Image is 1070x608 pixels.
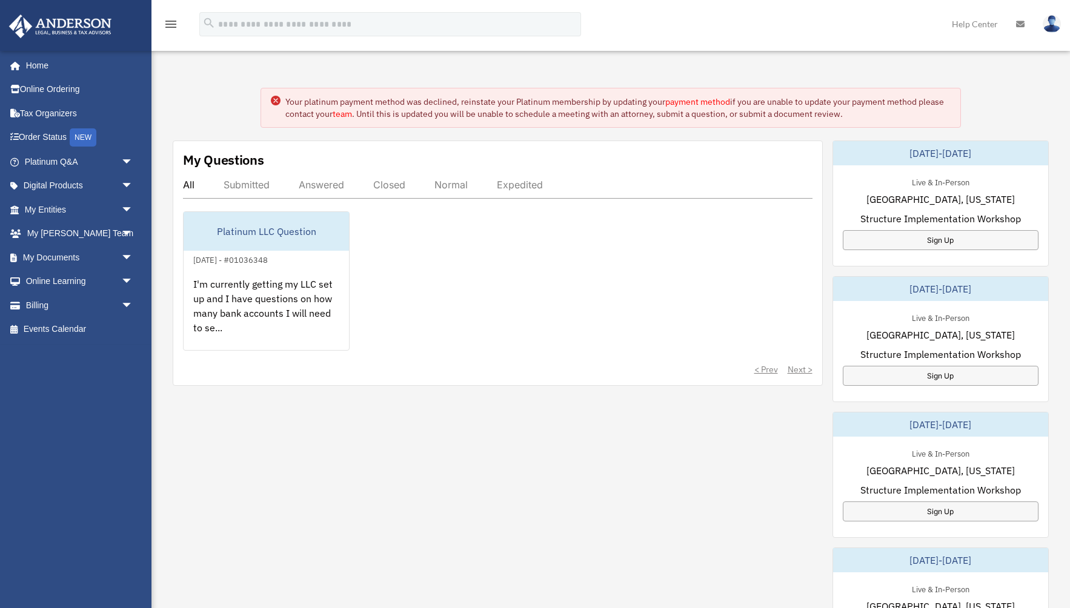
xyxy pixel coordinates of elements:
a: menu [164,21,178,31]
div: Answered [299,179,344,191]
span: arrow_drop_down [121,197,145,222]
a: Digital Productsarrow_drop_down [8,174,151,198]
a: Platinum LLC Question[DATE] - #01036348I'm currently getting my LLC set up and I have questions o... [183,211,350,351]
a: Order StatusNEW [8,125,151,150]
span: [GEOGRAPHIC_DATA], [US_STATE] [866,192,1015,207]
div: [DATE]-[DATE] [833,412,1049,437]
a: Sign Up [843,501,1039,521]
div: Normal [434,179,468,191]
div: NEW [70,128,96,147]
a: Sign Up [843,366,1039,386]
span: arrow_drop_down [121,150,145,174]
a: Home [8,53,145,78]
div: Your platinum payment method was declined, reinstate your Platinum membership by updating your if... [285,96,951,120]
div: My Questions [183,151,264,169]
a: team [333,108,352,119]
img: User Pic [1043,15,1061,33]
div: Submitted [224,179,270,191]
a: My [PERSON_NAME] Teamarrow_drop_down [8,222,151,246]
div: Closed [373,179,405,191]
div: [DATE]-[DATE] [833,141,1049,165]
span: arrow_drop_down [121,222,145,246]
a: Events Calendar [8,317,151,342]
div: [DATE]-[DATE] [833,277,1049,301]
span: arrow_drop_down [121,174,145,199]
span: Structure Implementation Workshop [860,347,1021,362]
span: [GEOGRAPHIC_DATA], [US_STATE] [866,463,1015,478]
div: Live & In-Person [902,175,979,188]
a: Online Ordering [8,78,151,102]
a: Platinum Q&Aarrow_drop_down [8,150,151,174]
span: Structure Implementation Workshop [860,483,1021,497]
i: search [202,16,216,30]
a: Billingarrow_drop_down [8,293,151,317]
div: I'm currently getting my LLC set up and I have questions on how many bank accounts I will need to... [184,267,349,362]
div: Platinum LLC Question [184,212,349,251]
span: [GEOGRAPHIC_DATA], [US_STATE] [866,328,1015,342]
span: arrow_drop_down [121,269,145,294]
a: Online Learningarrow_drop_down [8,269,151,294]
div: Live & In-Person [902,582,979,595]
div: [DATE]-[DATE] [833,548,1049,572]
a: My Entitiesarrow_drop_down [8,197,151,222]
span: Structure Implementation Workshop [860,211,1021,226]
div: [DATE] - #01036348 [184,253,277,265]
span: arrow_drop_down [121,245,145,270]
div: All [183,179,194,191]
span: arrow_drop_down [121,293,145,318]
a: My Documentsarrow_drop_down [8,245,151,269]
div: Live & In-Person [902,311,979,323]
a: payment method [665,96,730,107]
a: Sign Up [843,230,1039,250]
div: Live & In-Person [902,446,979,459]
div: Expedited [497,179,543,191]
img: Anderson Advisors Platinum Portal [5,15,115,38]
i: menu [164,17,178,31]
a: Tax Organizers [8,101,151,125]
